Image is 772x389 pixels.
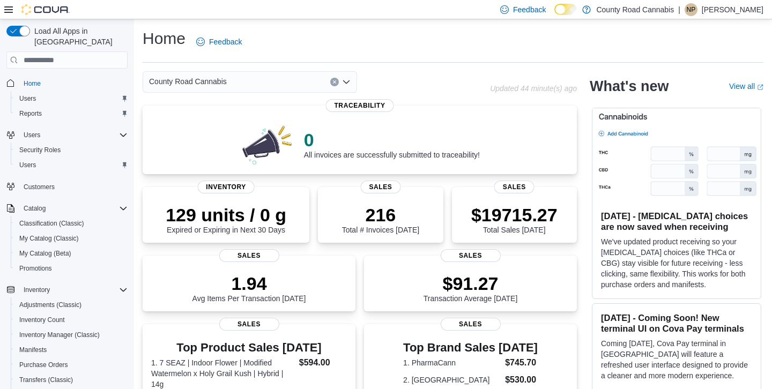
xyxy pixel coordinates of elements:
span: Adjustments (Classic) [19,301,81,309]
span: NP [687,3,696,16]
span: Users [19,94,36,103]
button: Users [11,158,132,173]
span: Inventory Manager (Classic) [19,331,100,339]
div: Transaction Average [DATE] [424,273,518,303]
span: Classification (Classic) [19,219,84,228]
button: My Catalog (Beta) [11,246,132,261]
p: | [678,3,680,16]
span: Adjustments (Classic) [15,298,128,311]
p: Coming [DATE], Cova Pay terminal in [GEOGRAPHIC_DATA] will feature a refreshed user interface des... [601,338,752,381]
p: [PERSON_NAME] [702,3,763,16]
p: We've updated product receiving so your [MEDICAL_DATA] choices (like THCa or CBG) stay visible fo... [601,236,752,290]
span: Traceability [325,99,394,112]
span: Home [19,76,128,89]
dd: $594.00 [299,356,347,369]
span: Inventory [24,286,50,294]
h3: Top Product Sales [DATE] [151,341,347,354]
svg: External link [757,84,763,91]
button: Catalog [2,201,132,216]
span: Customers [19,180,128,193]
span: Inventory [197,181,255,193]
span: Feedback [209,36,242,47]
span: Inventory Manager (Classic) [15,328,128,341]
button: Inventory Count [11,312,132,327]
dd: $530.00 [505,373,538,386]
div: Avg Items Per Transaction [DATE] [192,273,306,303]
a: My Catalog (Beta) [15,247,76,260]
span: Feedback [513,4,546,15]
button: Purchase Orders [11,357,132,372]
span: Users [19,129,128,141]
p: 0 [304,129,480,151]
a: Adjustments (Classic) [15,298,86,311]
a: Home [19,77,45,90]
dt: 2. [GEOGRAPHIC_DATA] [403,375,501,385]
a: Manifests [15,343,51,356]
div: Total Sales [DATE] [471,204,558,234]
span: Customers [24,183,55,191]
img: 0 [240,123,295,166]
button: Users [11,91,132,106]
span: Home [24,79,41,88]
img: Cova [21,4,70,15]
input: Dark Mode [554,4,577,15]
span: Manifests [15,343,128,356]
h2: What's new [590,78,669,95]
button: Classification (Classic) [11,216,132,231]
p: County Road Cannabis [596,3,674,16]
a: Reports [15,107,46,120]
h3: [DATE] - [MEDICAL_DATA] choices are now saved when receiving [601,211,752,232]
button: Inventory [19,283,54,296]
button: Home [2,75,132,91]
button: My Catalog (Classic) [11,231,132,246]
span: Catalog [24,204,46,213]
div: All invoices are successfully submitted to traceability! [304,129,480,159]
a: Promotions [15,262,56,275]
button: Inventory Manager (Classic) [11,327,132,342]
h1: Home [143,28,185,49]
span: Users [15,159,128,171]
span: Promotions [15,262,128,275]
button: Promotions [11,261,132,276]
button: Inventory [2,282,132,297]
span: Inventory Count [19,316,65,324]
div: Total # Invoices [DATE] [342,204,419,234]
button: Users [2,128,132,143]
a: Inventory Manager (Classic) [15,328,104,341]
p: $91.27 [424,273,518,294]
button: Users [19,129,44,141]
a: Inventory Count [15,313,69,326]
a: Security Roles [15,144,65,156]
button: Clear input [330,78,339,86]
a: Customers [19,181,59,193]
span: Security Roles [19,146,61,154]
button: Reports [11,106,132,121]
a: Purchase Orders [15,358,72,371]
button: Adjustments (Classic) [11,297,132,312]
span: Purchase Orders [19,361,68,369]
button: Customers [2,179,132,194]
span: Promotions [19,264,52,273]
button: Open list of options [342,78,351,86]
span: Inventory [19,283,128,296]
span: Sales [219,249,279,262]
h3: [DATE] - Coming Soon! New terminal UI on Cova Pay terminals [601,312,752,334]
button: Catalog [19,202,50,215]
a: View allExternal link [729,82,763,91]
p: $19715.27 [471,204,558,226]
span: Transfers (Classic) [15,373,128,386]
h3: Top Brand Sales [DATE] [403,341,538,354]
a: Feedback [192,31,246,53]
button: Transfers (Classic) [11,372,132,387]
span: My Catalog (Beta) [19,249,71,258]
span: Sales [219,318,279,331]
span: County Road Cannabis [149,75,227,88]
a: Users [15,92,40,105]
span: Users [19,161,36,169]
span: Reports [15,107,128,120]
dd: $745.70 [505,356,538,369]
span: Transfers (Classic) [19,376,73,384]
span: Reports [19,109,42,118]
button: Manifests [11,342,132,357]
span: Sales [360,181,400,193]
